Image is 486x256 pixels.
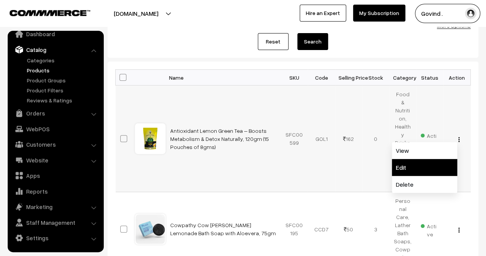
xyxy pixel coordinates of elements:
img: COMMMERCE [10,10,90,16]
th: Category [389,70,416,85]
th: Selling Price [335,70,362,85]
a: Dashboard [10,27,101,41]
a: Reset [258,33,289,50]
td: Food & Nutrition, Healthy Drinks & Supplement, Gavyadhara [389,85,416,192]
img: user [465,8,476,19]
td: SFC00599 [281,85,308,192]
a: Reviews & Ratings [25,96,101,104]
a: Staff Management [10,216,101,229]
a: Customers [10,137,101,151]
a: My Subscription [353,5,405,22]
a: Product Filters [25,86,101,94]
a: Products [25,66,101,74]
th: SKU [281,70,308,85]
th: Name [166,70,281,85]
a: Apps [10,169,101,182]
button: [DOMAIN_NAME] [87,4,185,23]
td: GOL1 [308,85,335,192]
a: Reports [10,184,101,198]
th: Action [443,70,471,85]
a: Delete [392,176,457,193]
a: Marketing [10,200,101,214]
a: COMMMERCE [10,8,77,17]
span: Active [421,220,439,238]
a: WebPOS [10,122,101,136]
img: Menu [458,228,459,233]
a: Cowpathy Cow [PERSON_NAME] Lemonade Bath Soap with Aloevera, 75gm [170,222,276,236]
a: Settings [10,231,101,245]
a: Edit [392,159,457,176]
button: Search [297,33,328,50]
a: Product Groups [25,76,101,84]
a: Categories [25,56,101,64]
a: Hire an Expert [300,5,346,22]
th: Code [308,70,335,85]
img: Menu [458,137,459,142]
span: Active [421,130,439,148]
button: Govind . [415,4,480,23]
td: 0 [362,85,389,192]
a: Orders [10,106,101,120]
th: Status [416,70,443,85]
th: Stock [362,70,389,85]
a: Catalog [10,43,101,57]
a: Website [10,153,101,167]
a: Antioxidant Lemon Green Tea – Boosts Metabolism & Detox Naturally, 120gm (15 Pouches of 8gms) [170,127,269,150]
td: 162 [335,85,362,192]
a: View [392,142,457,159]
